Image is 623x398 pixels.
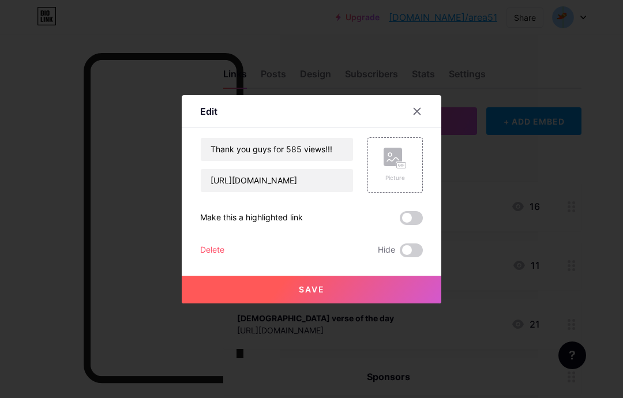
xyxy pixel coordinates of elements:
[299,284,325,294] span: Save
[378,243,395,257] span: Hide
[200,211,303,225] div: Make this a highlighted link
[200,243,224,257] div: Delete
[201,169,353,192] input: URL
[201,138,353,161] input: Title
[200,104,217,118] div: Edit
[182,276,441,303] button: Save
[384,174,407,182] div: Picture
